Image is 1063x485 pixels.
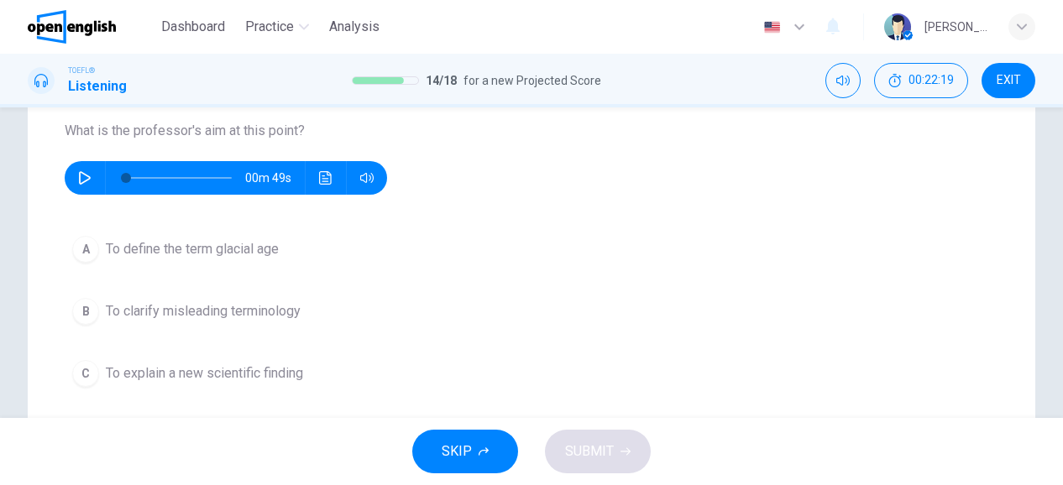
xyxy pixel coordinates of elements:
span: Analysis [329,17,380,37]
button: CTo explain a new scientific finding [65,352,998,394]
span: To explain a new scientific finding [106,363,303,383]
span: for a new Projected Score [463,70,601,91]
span: 00:22:19 [909,74,954,87]
button: DTo compare different periods in Earth's history [65,415,998,456]
span: To clarify misleading terminology [106,301,301,321]
span: Practice [245,17,294,37]
div: C [72,360,99,387]
span: SKIP [442,440,472,463]
span: To define the term glacial age [106,239,279,259]
div: Hide [874,63,968,98]
button: 00:22:19 [874,63,968,98]
div: [PERSON_NAME] [924,17,988,37]
a: OpenEnglish logo [28,10,154,44]
button: BTo clarify misleading terminology [65,290,998,332]
button: Analysis [322,12,386,42]
div: Mute [825,63,861,98]
img: OpenEnglish logo [28,10,116,44]
img: Profile picture [884,13,911,40]
button: Practice [238,12,316,42]
span: EXIT [997,74,1021,87]
div: B [72,298,99,325]
span: Dashboard [161,17,225,37]
span: TOEFL® [68,65,95,76]
h1: Listening [68,76,127,96]
div: A [72,236,99,263]
button: Click to see the audio transcription [312,161,339,195]
span: 00m 49s [245,161,305,195]
button: Dashboard [154,12,232,42]
img: en [762,21,783,34]
span: 14 / 18 [426,70,457,91]
button: ATo define the term glacial age [65,228,998,270]
button: EXIT [982,63,1035,98]
button: SKIP [412,430,518,473]
span: What is the professor's aim at this point? [65,121,998,141]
